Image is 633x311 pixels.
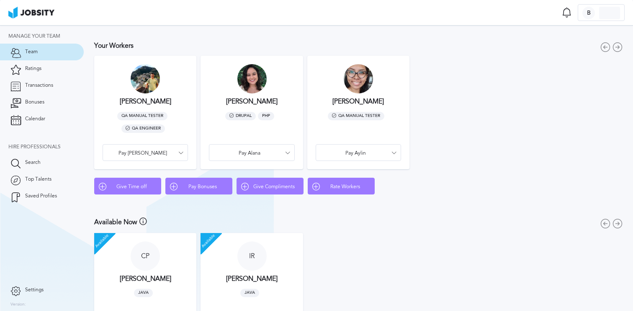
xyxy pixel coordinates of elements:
span: QA Engineer [121,124,165,133]
span: Ratings [25,66,41,72]
span: Pay Alana [214,150,285,156]
div: J B [131,64,160,93]
div: B [582,7,595,19]
h3: [PERSON_NAME] [332,98,384,105]
img: ab4bad089aa723f57921c736e9817d99.png [8,7,54,18]
div: C P [131,241,160,271]
span: Bonuses [25,99,44,105]
h3: [PERSON_NAME] [226,98,278,105]
span: Java [134,289,153,297]
span: QA Manual Tester [117,112,167,120]
button: Pay Bonuses [165,178,232,194]
div: Manage your team [8,34,84,39]
span: Rate Workers [320,184,370,190]
button: B [578,4,625,21]
h3: [PERSON_NAME] [120,98,171,105]
button: Give Time off [94,178,161,194]
span: Available [192,224,225,257]
span: Top Talents [25,176,51,182]
span: Calendar [25,116,45,122]
span: Transactions [25,83,53,88]
span: Give Time off [106,184,157,190]
span: Pay Bonuses [178,184,228,190]
div: I R [237,241,267,271]
button: Pay Aylin [316,144,401,161]
span: Settings [25,287,44,293]
h3: [PERSON_NAME] [120,275,171,282]
span: Drupal [225,112,256,120]
div: Hire Professionals [8,144,84,150]
span: Available [85,224,118,257]
span: Team [25,49,38,55]
span: Saved Profiles [25,193,57,199]
button: Rate Workers [308,178,375,194]
h3: Your Workers [94,42,134,49]
span: QA Manual Tester [328,112,384,120]
div: A C [344,64,373,93]
label: Version: [10,302,26,307]
button: Give Compliments [237,178,304,194]
span: Give Compliments [249,184,299,190]
span: PHP [258,112,274,120]
h3: Available Now [94,218,137,226]
span: Pay Aylin [320,150,391,156]
span: Java [240,289,259,297]
h3: [PERSON_NAME] [226,275,278,282]
span: Pay [PERSON_NAME] [107,150,178,156]
button: Pay [PERSON_NAME] [103,144,188,161]
div: A C [237,64,267,93]
span: Search [25,160,41,166]
button: Pay Alana [209,144,294,161]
